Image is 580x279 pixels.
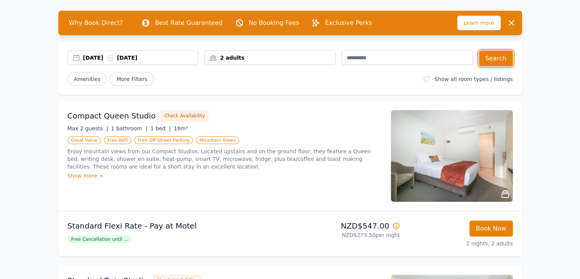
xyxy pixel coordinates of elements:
[67,110,156,121] h3: Compact Queen Studio
[104,136,132,144] span: Free WiFi
[110,73,154,86] span: More Filters
[479,50,513,67] button: Search
[67,221,287,231] p: Standard Flexi Rate - Pay at Motel
[67,125,108,131] span: Max 2 guests |
[205,54,335,62] div: 2 adults
[63,15,129,31] span: Why Book Direct?
[406,240,513,247] p: 2 nights, 2 adults
[67,148,382,170] p: Enjoy mountain views from our Compact Studios. Located upstairs and on the ground floor, they fea...
[67,136,101,144] span: Great Value
[196,136,239,144] span: Mountain Views
[67,73,107,86] button: Amenities
[67,235,132,243] span: Free Cancellation until ...
[134,136,193,144] span: Free Off-Street Parking
[174,125,188,131] span: 16m²
[155,18,222,28] p: Best Rate Guaranteed
[434,76,513,82] label: Show all room types / listings
[469,221,513,237] button: Book Now
[160,110,209,122] button: Check Availability
[325,18,372,28] p: Exclusive Perks
[249,18,299,28] p: No Booking Fees
[67,172,382,180] div: Show more >
[83,54,198,62] div: [DATE] [DATE]
[457,16,501,30] span: Learn more
[150,125,170,131] span: 1 bed |
[293,221,400,231] p: NZD$547.00
[293,231,400,239] p: NZD$273.50 per night
[111,125,147,131] span: 1 bathroom |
